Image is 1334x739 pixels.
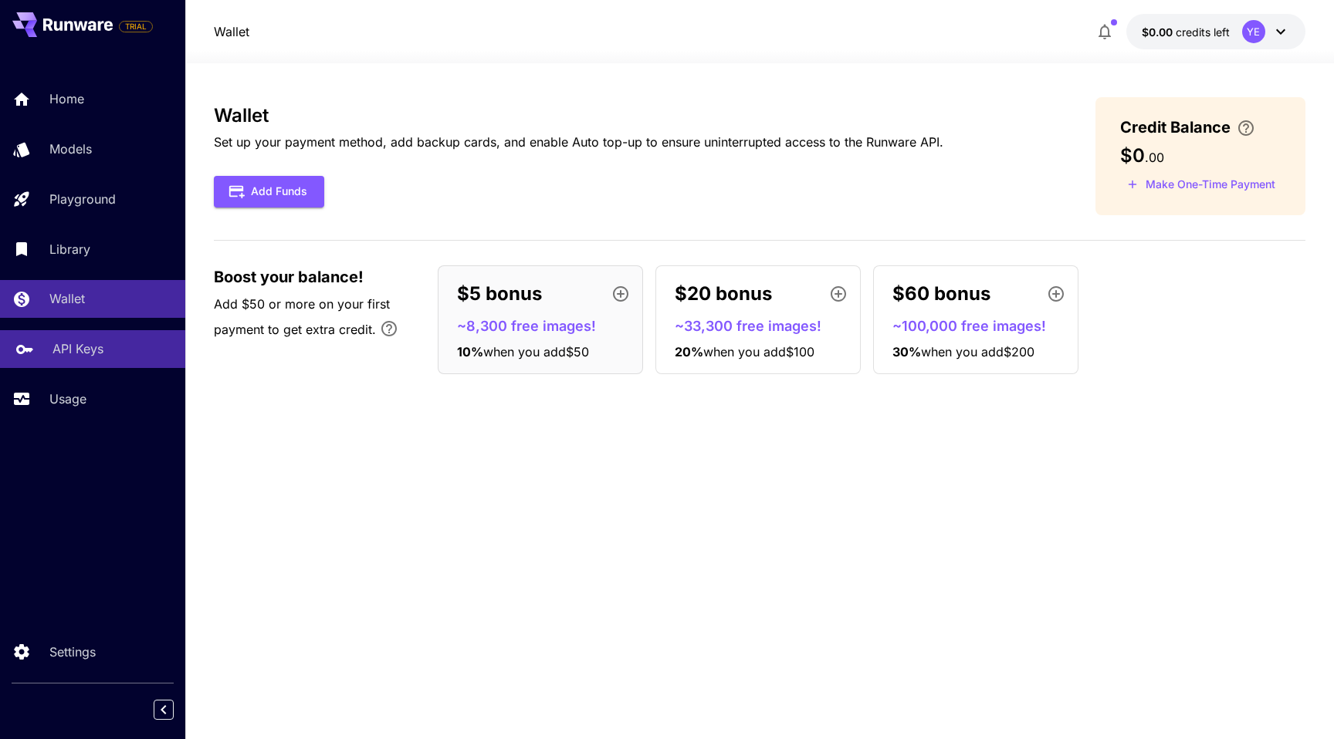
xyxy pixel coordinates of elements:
p: Models [49,140,92,158]
p: ~100,000 free images! [892,316,1072,336]
span: Boost your balance! [214,265,364,289]
span: $0.00 [1142,25,1176,39]
span: . 00 [1145,150,1164,165]
p: Settings [49,643,96,661]
p: $20 bonus [675,280,772,308]
h3: Wallet [214,105,943,127]
span: TRIAL [120,21,152,32]
div: YE [1242,20,1265,43]
a: Wallet [214,22,249,41]
span: Credit Balance [1120,116,1231,139]
span: when you add $200 [921,344,1034,359]
p: Playground [49,190,116,208]
button: Enter your card details and choose an Auto top-up amount to avoid service interruptions. We'll au... [1231,119,1261,137]
p: $5 bonus [457,280,542,308]
button: Bonus applies only to your first payment, up to 30% on the first $1,000. [374,313,405,344]
span: when you add $100 [703,344,814,359]
span: 20 % [675,344,703,359]
p: Set up your payment method, add backup cards, and enable Auto top-up to ensure uninterrupted acce... [214,133,943,151]
div: $0.00 [1142,24,1230,40]
span: Add $50 or more on your first payment to get extra credit. [214,296,390,337]
p: Library [49,240,90,258]
p: Home [49,89,84,108]
span: 30 % [892,344,921,359]
p: Usage [49,390,86,408]
span: 10 % [457,344,483,359]
span: Add your payment card to enable full platform functionality. [119,17,153,35]
p: $60 bonus [892,280,990,308]
div: Collapse sidebar [165,696,185,724]
button: $0.00YE [1126,14,1305,49]
span: $0 [1120,144,1145,167]
p: ~8,300 free images! [457,316,636,336]
span: credits left [1176,25,1230,39]
button: Make a one-time, non-recurring payment [1120,173,1282,197]
span: when you add $50 [483,344,589,359]
p: API Keys [52,339,103,358]
button: Add Funds [214,176,324,208]
p: ~33,300 free images! [675,316,854,336]
button: Collapse sidebar [154,700,174,720]
nav: breadcrumb [214,22,249,41]
p: Wallet [49,289,85,308]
